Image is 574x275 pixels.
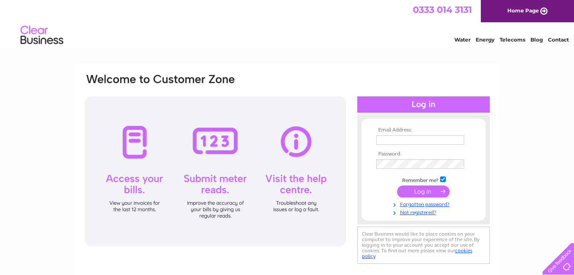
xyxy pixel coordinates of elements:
[357,227,490,264] div: Clear Business would like to place cookies on your computer to improve your experience of the sit...
[374,127,473,133] th: Email Address:
[376,208,473,216] a: Not registered?
[500,36,525,43] a: Telecoms
[374,175,473,184] td: Remember me?
[376,200,473,208] a: Forgotten password?
[20,22,64,48] img: logo.png
[530,36,543,43] a: Blog
[397,185,450,197] input: Submit
[413,4,472,15] a: 0333 014 3131
[85,5,489,42] div: Clear Business is a trading name of Verastar Limited (registered in [GEOGRAPHIC_DATA] No. 3667643...
[374,151,473,157] th: Password:
[362,248,472,259] a: cookies policy
[548,36,569,43] a: Contact
[454,36,471,43] a: Water
[476,36,495,43] a: Energy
